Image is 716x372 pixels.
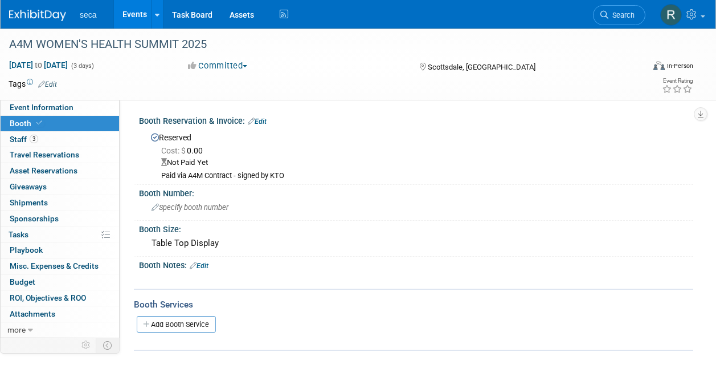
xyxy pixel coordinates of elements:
[666,62,693,70] div: In-Person
[10,119,44,128] span: Booth
[139,221,693,235] div: Booth Size:
[10,214,59,223] span: Sponsorships
[10,245,43,254] span: Playbook
[139,257,693,272] div: Booth Notes:
[1,132,119,147] a: Staff3
[161,157,685,168] div: Not Paid Yet
[10,261,99,270] span: Misc. Expenses & Credits
[1,147,119,163] a: Travel Reservations
[184,60,252,72] button: Committed
[1,211,119,227] a: Sponsorships
[10,103,73,112] span: Event Information
[137,316,216,333] a: Add Booth Service
[7,325,26,334] span: more
[139,185,693,199] div: Booth Number:
[139,112,693,127] div: Booth Reservation & Invoice:
[70,62,94,70] span: (3 days)
[10,293,86,302] span: ROI, Objectives & ROO
[148,234,685,252] div: Table Top Display
[152,203,228,212] span: Specify booth number
[653,61,665,70] img: Format-Inperson.png
[1,322,119,338] a: more
[10,135,38,144] span: Staff
[36,120,42,126] i: Booth reservation complete
[1,258,119,274] a: Misc. Expenses & Credits
[10,309,55,318] span: Attachments
[33,60,44,70] span: to
[1,290,119,306] a: ROI, Objectives & ROO
[428,63,535,71] span: Scottsdale, [GEOGRAPHIC_DATA]
[161,146,207,155] span: 0.00
[80,10,97,19] span: seca
[594,59,693,76] div: Event Format
[608,11,635,19] span: Search
[1,116,119,131] a: Booth
[161,146,187,155] span: Cost: $
[148,129,685,181] div: Reserved
[10,198,48,207] span: Shipments
[9,230,28,239] span: Tasks
[9,78,57,90] td: Tags
[1,195,119,211] a: Shipments
[1,163,119,179] a: Asset Reservations
[9,60,68,70] span: [DATE] [DATE]
[593,5,645,25] a: Search
[5,34,635,55] div: A4M WOMEN'S HEALTH SUMMIT 2025
[76,338,96,353] td: Personalize Event Tab Strip
[190,262,208,270] a: Edit
[96,338,120,353] td: Toggle Event Tabs
[10,150,79,159] span: Travel Reservations
[10,182,47,191] span: Giveaways
[1,274,119,290] a: Budget
[9,10,66,21] img: ExhibitDay
[248,118,267,126] a: Edit
[161,171,685,181] div: Paid via A4M Contract - signed by KTO
[1,242,119,258] a: Playbook
[10,277,35,286] span: Budget
[1,179,119,195] a: Giveaways
[134,298,693,311] div: Booth Services
[1,100,119,115] a: Event Information
[1,227,119,242] a: Tasks
[660,4,682,26] img: Rachel Jordan
[662,78,693,84] div: Event Rating
[1,306,119,322] a: Attachments
[30,135,38,143] span: 3
[10,166,77,175] span: Asset Reservations
[38,80,57,88] a: Edit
